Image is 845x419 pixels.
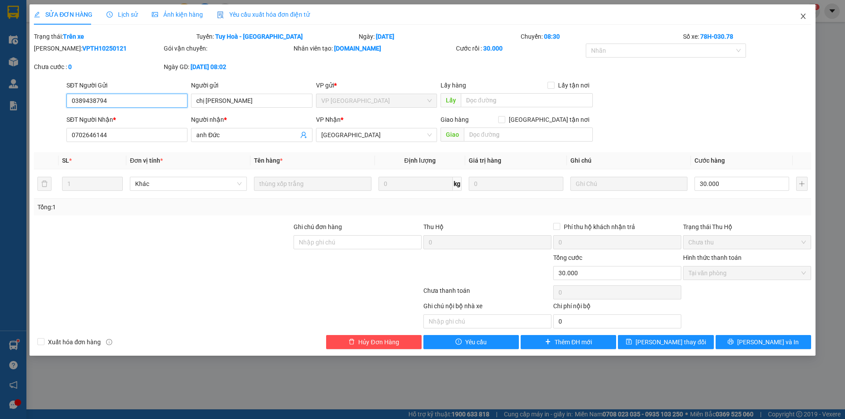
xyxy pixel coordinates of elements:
span: Định lượng [404,157,436,164]
div: Ngày GD: [164,62,292,72]
span: Giao hàng [441,116,469,123]
span: Xuất hóa đơn hàng [44,337,104,347]
div: Chuyến: [520,32,682,41]
span: Thêm ĐH mới [555,337,592,347]
div: Người gửi [191,80,312,90]
div: Chưa thanh toán [422,286,552,301]
b: 30.000 [483,45,503,52]
span: Nha Trang [321,128,432,142]
span: Tại văn phòng [688,266,806,280]
span: Lấy hàng [441,82,466,89]
span: Chưa thu [688,236,806,249]
th: Ghi chú [567,152,691,169]
button: delete [37,177,51,191]
button: Close [791,4,816,29]
div: Người nhận [191,115,312,124]
span: [PERSON_NAME] thay đổi [636,337,706,347]
span: VP Nhận [316,116,341,123]
input: Nhập ghi chú [423,314,551,328]
span: Lịch sử [107,11,138,18]
span: clock-circle [107,11,113,18]
span: Cước hàng [694,157,725,164]
b: [DATE] [376,33,394,40]
input: VD: Bàn, Ghế [254,177,371,191]
button: printer[PERSON_NAME] và In [716,335,811,349]
span: Giao [441,128,464,142]
button: plus [796,177,808,191]
div: Chi phí nội bộ [553,301,681,314]
div: Trạng thái Thu Hộ [683,222,811,232]
input: Dọc đường [464,128,593,142]
span: close [800,13,807,20]
span: info-circle [106,339,112,345]
div: Ngày: [358,32,520,41]
div: Chưa cước : [34,62,162,72]
button: save[PERSON_NAME] thay đổi [618,335,713,349]
div: Trạng thái: [33,32,195,41]
span: Tổng cước [553,254,582,261]
div: Ghi chú nội bộ nhà xe [423,301,551,314]
span: Phí thu hộ khách nhận trả [560,222,639,232]
b: Trên xe [63,33,84,40]
span: [PERSON_NAME] và In [737,337,799,347]
b: VPTH10250121 [82,45,127,52]
span: delete [349,339,355,346]
span: kg [453,177,462,191]
b: [DATE] 08:02 [191,63,226,70]
div: Số xe: [682,32,812,41]
span: save [626,339,632,346]
div: Tổng: 1 [37,202,326,212]
span: Yêu cầu xuất hóa đơn điện tử [217,11,310,18]
span: [GEOGRAPHIC_DATA] tận nơi [505,115,593,124]
img: icon [217,11,224,18]
button: plusThêm ĐH mới [521,335,616,349]
div: SĐT Người Gửi [66,80,187,90]
input: Ghi Chú [570,177,687,191]
span: Thu Hộ [423,223,444,230]
span: Khác [135,177,242,190]
span: exclamation-circle [456,339,462,346]
span: user-add [300,131,307,138]
span: SL [62,157,69,164]
input: 0 [469,177,563,191]
div: Tuyến: [195,32,358,41]
span: Giá trị hàng [469,157,501,164]
input: Ghi chú đơn hàng [294,235,422,249]
span: picture [152,11,158,18]
span: VP Tuy Hòa [321,94,432,107]
span: Hủy Đơn Hàng [358,337,399,347]
span: Tên hàng [254,157,283,164]
span: plus [545,339,551,346]
button: deleteHủy Đơn Hàng [326,335,422,349]
div: Nhân viên tạo: [294,44,454,53]
div: Cước rồi : [456,44,584,53]
span: Lấy [441,93,461,107]
span: SỬA ĐƠN HÀNG [34,11,92,18]
div: [PERSON_NAME]: [34,44,162,53]
b: 0 [68,63,72,70]
span: printer [727,339,734,346]
button: exclamation-circleYêu cầu [423,335,519,349]
span: Lấy tận nơi [555,80,593,90]
input: Dọc đường [461,93,593,107]
div: Gói vận chuyển: [164,44,292,53]
span: edit [34,11,40,18]
b: 78H-030.78 [700,33,733,40]
div: VP gửi [316,80,437,90]
div: SĐT Người Nhận [66,115,187,124]
label: Hình thức thanh toán [683,254,742,261]
span: Ảnh kiện hàng [152,11,203,18]
span: Yêu cầu [465,337,487,347]
b: 08:30 [544,33,560,40]
b: [DOMAIN_NAME] [334,45,381,52]
b: Tuy Hoà - [GEOGRAPHIC_DATA] [215,33,303,40]
span: Đơn vị tính [130,157,163,164]
label: Ghi chú đơn hàng [294,223,342,230]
